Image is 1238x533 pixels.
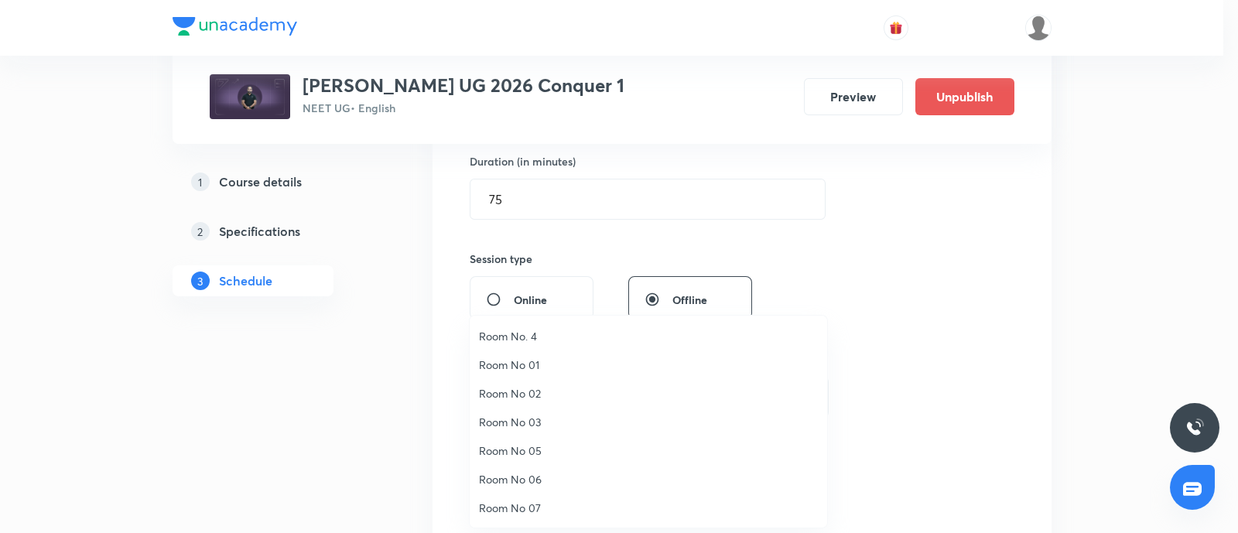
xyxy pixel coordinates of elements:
[479,385,818,401] span: Room No 02
[479,414,818,430] span: Room No 03
[479,471,818,487] span: Room No 06
[479,357,818,373] span: Room No 01
[479,500,818,516] span: Room No 07
[479,442,818,459] span: Room No 05
[479,328,818,344] span: Room No. 4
